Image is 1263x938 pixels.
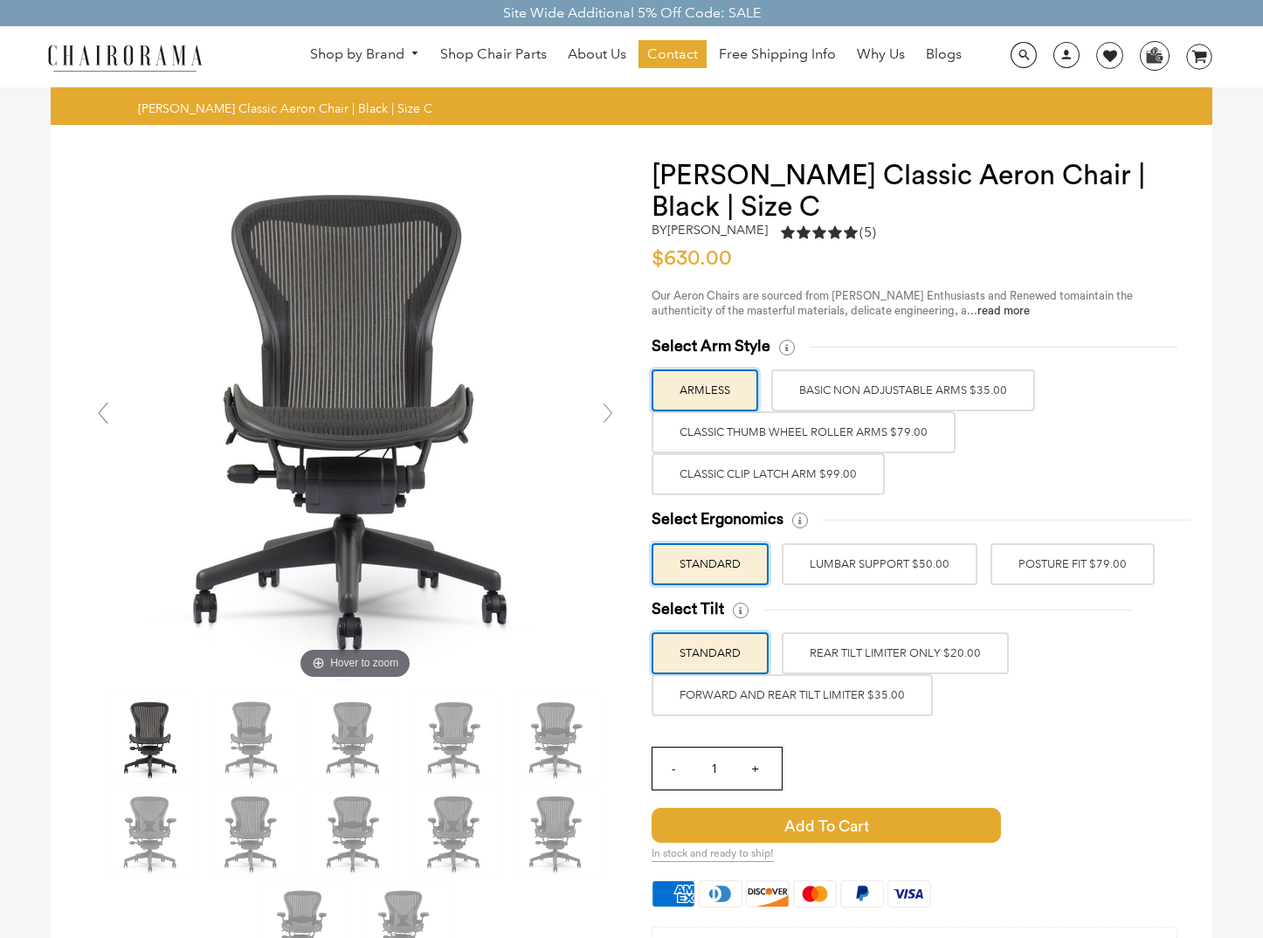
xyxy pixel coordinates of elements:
input: + [735,748,776,790]
label: BASIC NON ADJUSTABLE ARMS $35.00 [771,369,1035,411]
span: In stock and ready to ship! [652,847,774,862]
input: - [652,748,694,790]
img: Herman Miller Classic Aeron Chair | Black | Size C - chairorama [411,790,499,878]
img: Herman Miller Classic Aeron Chair | Black | Size C - chairorama [513,790,600,878]
span: Contact [647,45,698,64]
img: Herman Miller Classic Aeron Chair | Black | Size C - chairorama [310,696,397,783]
nav: breadcrumbs [138,100,438,116]
span: Select Tilt [652,599,724,619]
span: Blogs [926,45,962,64]
span: $630.00 [652,248,732,269]
span: Shop Chair Parts [440,45,547,64]
a: Contact [638,40,707,68]
a: Free Shipping Info [710,40,845,68]
label: Classic Clip Latch Arm $99.00 [652,453,885,495]
a: [PERSON_NAME] [667,222,768,238]
img: WhatsApp_Image_2024-07-12_at_16.23.01.webp [1141,42,1168,68]
a: 5.0 rating (5 votes) [781,223,876,246]
img: Herman Miller Classic Aeron Chair | Black | Size C - chairorama [107,790,195,878]
div: 5.0 rating (5 votes) [781,223,876,242]
a: Blogs [917,40,970,68]
img: chairorama [38,42,212,72]
img: Herman Miller Classic Aeron Chair | Black | Size C - chairorama [93,160,618,684]
label: POSTURE FIT $79.00 [990,543,1155,585]
img: Herman Miller Classic Aeron Chair | Black | Size C - chairorama [513,696,600,783]
label: ARMLESS [652,369,758,411]
img: Herman Miller Classic Aeron Chair | Black | Size C - chairorama [209,790,296,878]
a: read more [977,305,1030,316]
span: [PERSON_NAME] Classic Aeron Chair | Black | Size C [138,100,432,116]
a: Herman Miller Classic Aeron Chair | Black | Size C - chairoramaHover to zoom [93,412,618,429]
a: Shop Chair Parts [431,40,556,68]
h1: [PERSON_NAME] Classic Aeron Chair | Black | Size C [652,160,1178,223]
nav: DesktopNavigation [286,40,985,72]
span: Why Us [857,45,905,64]
a: About Us [559,40,635,68]
img: Herman Miller Classic Aeron Chair | Black | Size C - chairorama [107,696,195,783]
img: Herman Miller Classic Aeron Chair | Black | Size C - chairorama [411,696,499,783]
a: Shop by Brand [301,41,429,68]
label: Classic Thumb Wheel Roller Arms $79.00 [652,411,956,453]
button: Add to Cart [652,808,1020,843]
span: Our Aeron Chairs are sourced from [PERSON_NAME] Enthusiasts and Renewed to [652,290,1070,301]
label: FORWARD AND REAR TILT LIMITER $35.00 [652,674,933,716]
label: STANDARD [652,632,769,674]
span: Add to Cart [652,808,1001,843]
span: About Us [568,45,626,64]
span: Select Ergonomics [652,509,783,529]
img: Herman Miller Classic Aeron Chair | Black | Size C - chairorama [209,696,296,783]
span: Free Shipping Info [719,45,836,64]
a: Why Us [848,40,914,68]
span: (5) [859,224,876,242]
img: Herman Miller Classic Aeron Chair | Black | Size C - chairorama [310,790,397,878]
label: STANDARD [652,543,769,585]
label: REAR TILT LIMITER ONLY $20.00 [782,632,1009,674]
h2: by [652,223,768,238]
label: LUMBAR SUPPORT $50.00 [782,543,977,585]
span: Select Arm Style [652,336,770,356]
